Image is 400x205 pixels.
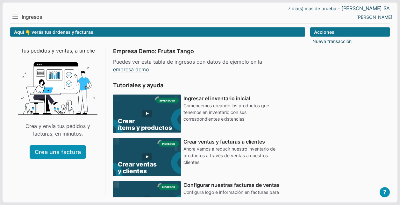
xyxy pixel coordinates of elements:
[113,58,297,73] p: Puedes ver esta tabla de ingresos con datos de ejemplo en la
[183,95,297,102] h2: Ingresar el inventario inicial
[341,5,390,12] a: [PERSON_NAME] SA
[113,47,297,55] h2: Empresa Demo: Frutas Tango
[338,7,340,11] span: -
[113,81,297,89] h2: Tutoriales y ayuda
[22,14,42,20] span: Ingresos
[183,102,279,133] p: Comencemos creando los productos que tenemos en inventario con sus correspondientes existencias
[160,99,175,102] text: INVENTARIO
[183,145,279,176] p: Ahora vamos a reducir nuestro inventario de productos a través de ventas a nuestros clientes.
[10,27,305,37] div: Aquí 👇 verás tus órdenes y facturas.
[113,66,149,73] a: empresa demo
[312,38,352,45] a: Nueva transacción
[118,160,157,168] text: Crear ventas
[30,145,86,159] a: Crea una factura
[380,187,390,197] button: ?
[21,47,95,54] h2: Tus pedidos y ventas, a un clic
[118,117,135,125] text: Crear
[118,124,172,132] text: ítems y productos
[183,181,297,189] h2: Configurar nuestras facturas de ventas
[162,186,175,189] text: INGRESOS
[18,122,97,138] p: Crea y envía tus pedidos y facturas, en minutos.
[118,167,147,175] text: y clientes
[183,138,297,145] h2: Crear ventas y facturas a clientes
[310,27,390,37] div: Acciones
[356,14,392,20] a: JOSE MICHAEL DEL COSME
[288,5,336,12] a: 7 día(s) más de prueba
[162,142,175,145] text: INGRESOS
[10,12,20,22] button: Menu
[18,62,97,115] img: blank-state.0b8642bb.png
